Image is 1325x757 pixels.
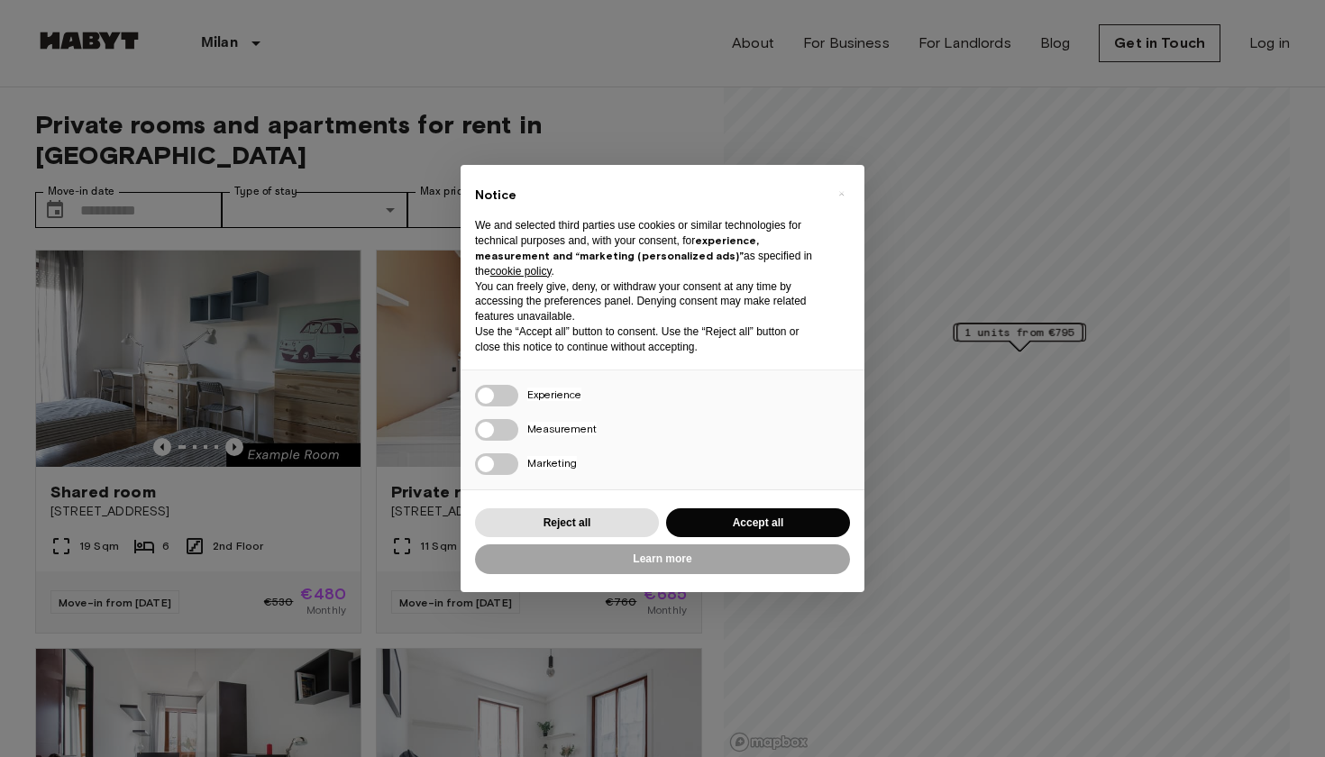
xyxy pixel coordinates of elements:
[475,324,821,355] p: Use the “Accept all” button to consent. Use the “Reject all” button or close this notice to conti...
[527,388,581,401] span: Experience
[475,233,759,262] strong: experience, measurement and “marketing (personalized ads)”
[527,456,577,470] span: Marketing
[666,508,850,538] button: Accept all
[475,544,850,574] button: Learn more
[838,183,845,205] span: ×
[475,508,659,538] button: Reject all
[475,218,821,278] p: We and selected third parties use cookies or similar technologies for technical purposes and, wit...
[527,422,597,435] span: Measurement
[475,279,821,324] p: You can freely give, deny, or withdraw your consent at any time by accessing the preferences pane...
[475,187,821,205] h2: Notice
[827,179,855,208] button: Close this notice
[490,265,552,278] a: cookie policy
